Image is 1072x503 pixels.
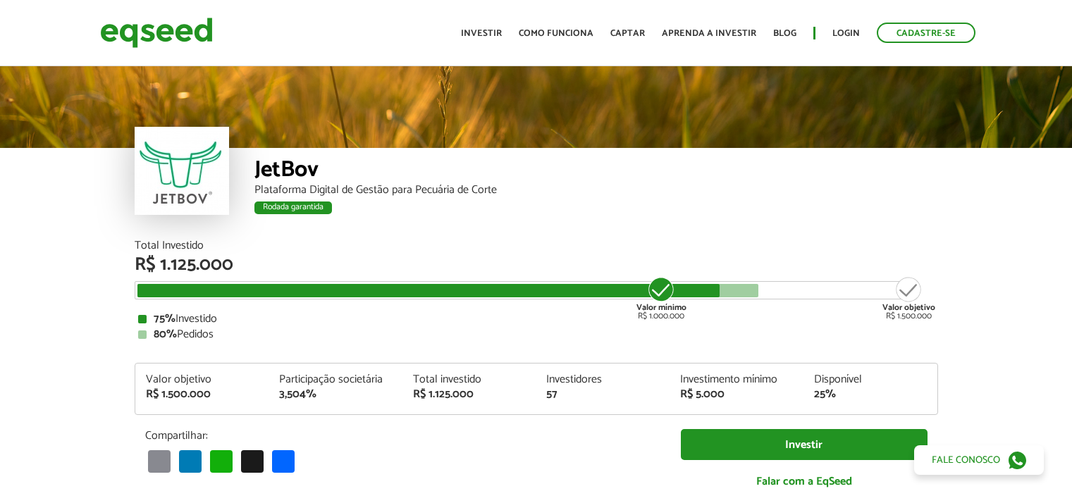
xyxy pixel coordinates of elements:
div: R$ 1.500.000 [146,389,259,400]
div: Investido [138,313,935,325]
strong: Valor mínimo [636,301,686,314]
a: Falar com a EqSeed [681,467,928,496]
div: Investidores [546,374,659,385]
strong: Valor objetivo [882,301,935,314]
a: Como funciona [519,29,593,38]
strong: 80% [154,325,177,344]
p: Compartilhar: [145,429,660,442]
div: R$ 1.000.000 [635,275,688,321]
a: X [238,449,266,473]
div: Total Investido [135,240,938,252]
a: Share [269,449,297,473]
div: Participação societária [279,374,392,385]
div: 57 [546,389,659,400]
a: Fale conosco [914,445,1044,475]
a: Captar [610,29,645,38]
div: Investimento mínimo [680,374,793,385]
div: Pedidos [138,329,935,340]
div: Total investido [413,374,526,385]
div: R$ 1.500.000 [882,275,935,321]
a: Login [832,29,860,38]
div: Disponível [814,374,927,385]
div: Plataforma Digital de Gestão para Pecuária de Corte [254,185,938,196]
div: 25% [814,389,927,400]
a: Blog [773,29,796,38]
div: Rodada garantida [254,201,332,214]
a: Investir [461,29,502,38]
strong: 75% [154,309,175,328]
div: R$ 5.000 [680,389,793,400]
img: EqSeed [100,14,213,51]
div: JetBov [254,159,938,185]
a: Cadastre-se [877,23,975,43]
a: LinkedIn [176,449,204,473]
a: Aprenda a investir [662,29,756,38]
a: Investir [681,429,928,461]
a: Email [145,449,173,473]
a: WhatsApp [207,449,235,473]
div: R$ 1.125.000 [135,256,938,274]
div: Valor objetivo [146,374,259,385]
div: R$ 1.125.000 [413,389,526,400]
div: 3,504% [279,389,392,400]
